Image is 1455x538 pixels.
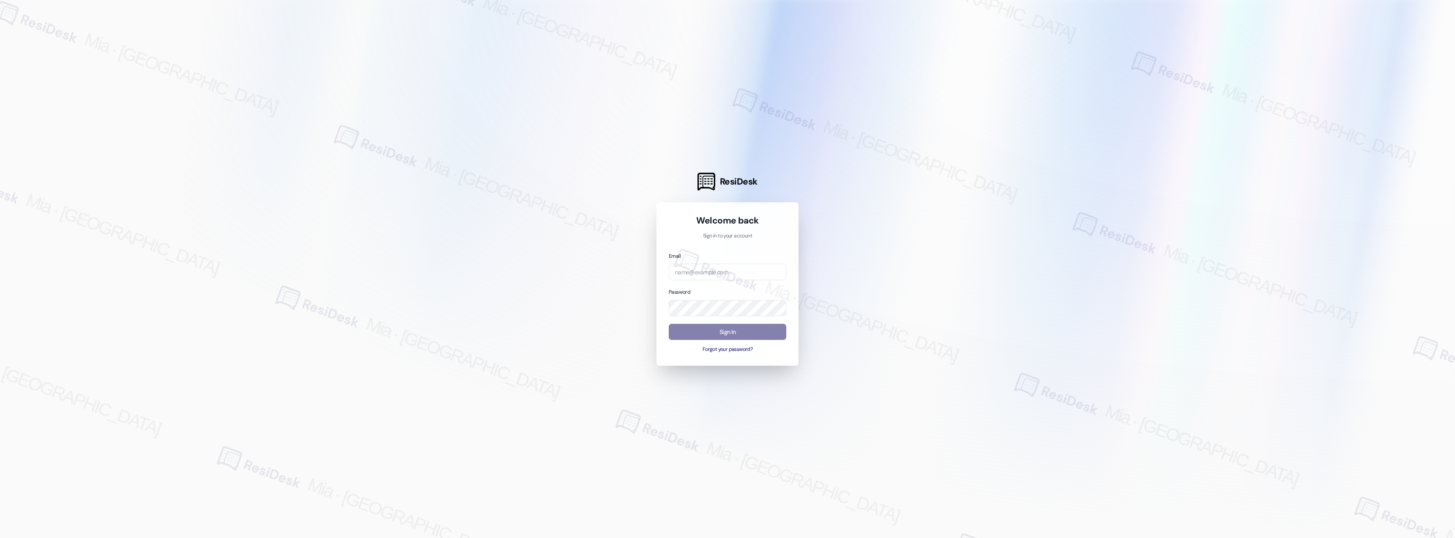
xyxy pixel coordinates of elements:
[669,264,786,280] input: name@example.com
[669,253,681,259] label: Email
[669,232,786,240] p: Sign in to your account
[669,324,786,340] button: Sign In
[669,289,690,295] label: Password
[669,346,786,353] button: Forgot your password?
[720,176,758,188] span: ResiDesk
[669,215,786,226] h1: Welcome back
[697,173,715,190] img: ResiDesk Logo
